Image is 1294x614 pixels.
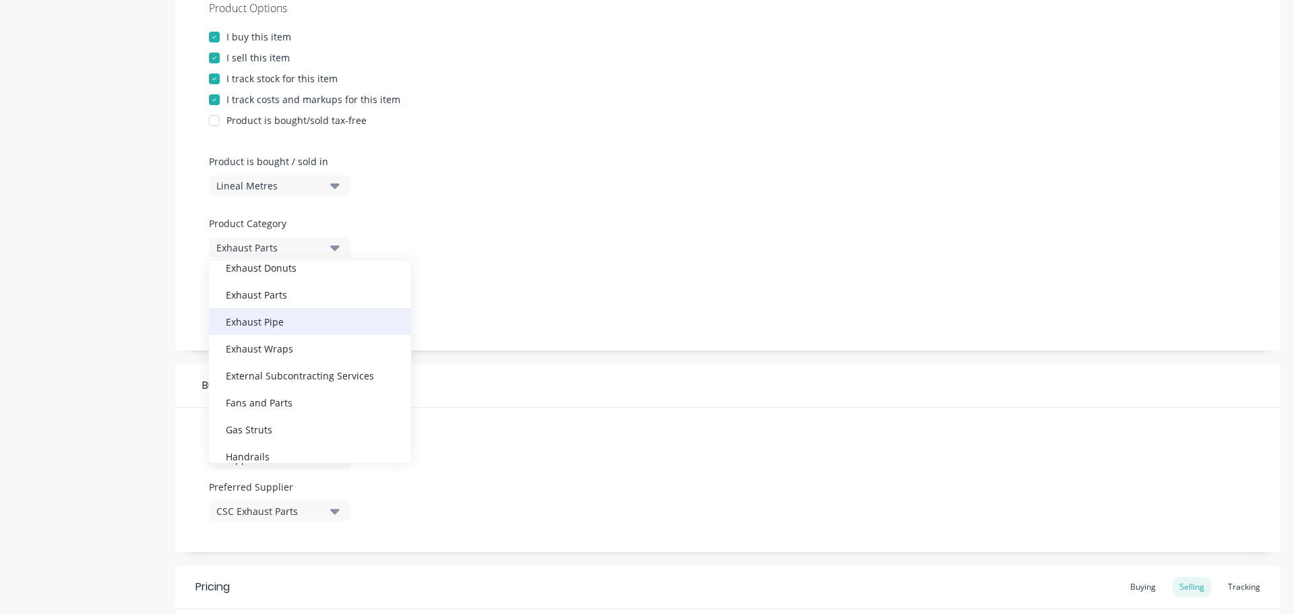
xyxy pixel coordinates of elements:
[216,241,324,255] div: Exhaust Parts
[209,216,344,231] label: Product Category
[209,362,411,389] div: External Subcontracting Services
[209,443,411,470] div: Handrails
[209,389,411,416] div: Fans and Parts
[209,335,411,362] div: Exhaust Wraps
[226,30,291,44] div: I buy this item
[1173,577,1211,597] div: Selling
[209,308,411,335] div: Exhaust Pipe
[209,501,350,521] button: CSC Exhaust Parts
[175,364,1281,408] div: Buying
[1123,577,1163,597] div: Buying
[226,113,367,127] div: Product is bought/sold tax-free
[209,480,350,494] label: Preferred Supplier
[209,237,350,257] button: Exhaust Parts
[226,92,400,106] div: I track costs and markups for this item
[209,175,350,195] button: Lineal Metres
[226,51,290,65] div: I sell this item
[209,254,411,281] div: Exhaust Donuts
[216,504,324,518] div: CSC Exhaust Parts
[209,154,344,168] label: Product is bought / sold in
[209,416,411,443] div: Gas Struts
[209,281,411,308] div: Exhaust Parts
[216,179,324,193] div: Lineal Metres
[1221,577,1267,597] div: Tracking
[226,71,338,86] div: I track stock for this item
[195,579,230,595] div: Pricing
